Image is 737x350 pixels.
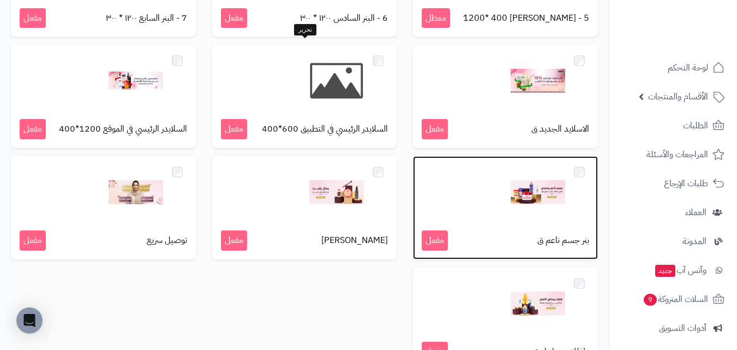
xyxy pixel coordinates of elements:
[683,118,708,133] span: الطلبات
[643,293,657,306] span: 9
[321,234,388,247] span: [PERSON_NAME]
[413,45,598,148] a: الاسلايد الجديد ق مفعل
[643,292,708,307] span: السلات المتروكة
[221,230,247,251] span: مفعل
[537,234,589,247] span: بنر جسم ناعم ق
[106,12,187,25] span: 7 - البنر السابع ١٢٠٠ * ٣٠٠
[413,156,598,259] a: بنر جسم ناعم ق مفعل
[221,119,247,139] span: مفعل
[616,141,730,168] a: المراجعات والأسئلة
[616,228,730,254] a: المدونة
[668,60,708,75] span: لوحة التحكم
[685,205,706,220] span: العملاء
[531,123,589,135] span: الاسلايد الجديد ق
[300,12,388,25] span: 6 - البنر السادس ١٢٠٠ * ٣٠٠
[664,176,708,191] span: طلبات الإرجاع
[147,234,187,247] span: توصيل سريع
[663,12,727,35] img: logo-2.png
[11,45,196,148] a: السلايدر الرئيسي في الموقع 1200*400 مفعل
[422,230,448,251] span: مفعل
[11,156,196,259] a: توصيل سريع مفعل
[212,45,397,148] a: السلايدر الرئيسي في التطبيق 600*400 مفعل
[422,119,448,139] span: مفعل
[616,170,730,197] a: طلبات الإرجاع
[262,123,388,135] span: السلايدر الرئيسي في التطبيق 600*400
[654,263,706,278] span: وآتس آب
[221,8,247,28] span: مفعل
[616,199,730,226] a: العملاء
[655,265,675,277] span: جديد
[20,119,46,139] span: مفعل
[682,234,706,249] span: المدونة
[463,12,589,25] span: 5 - [PERSON_NAME] 1200* 400
[616,315,730,341] a: أدوات التسويق
[16,307,43,334] div: Open Intercom Messenger
[20,8,46,28] span: مفعل
[616,55,730,81] a: لوحة التحكم
[659,321,706,336] span: أدوات التسويق
[422,8,450,28] span: معطل
[20,230,46,251] span: مفعل
[646,147,708,162] span: المراجعات والأسئلة
[616,257,730,283] a: وآتس آبجديد
[294,24,316,36] div: تحرير
[616,286,730,312] a: السلات المتروكة9
[616,112,730,139] a: الطلبات
[59,123,187,135] span: السلايدر الرئيسي في الموقع 1200*400
[212,156,397,259] a: [PERSON_NAME] مفعل
[648,89,708,104] span: الأقسام والمنتجات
